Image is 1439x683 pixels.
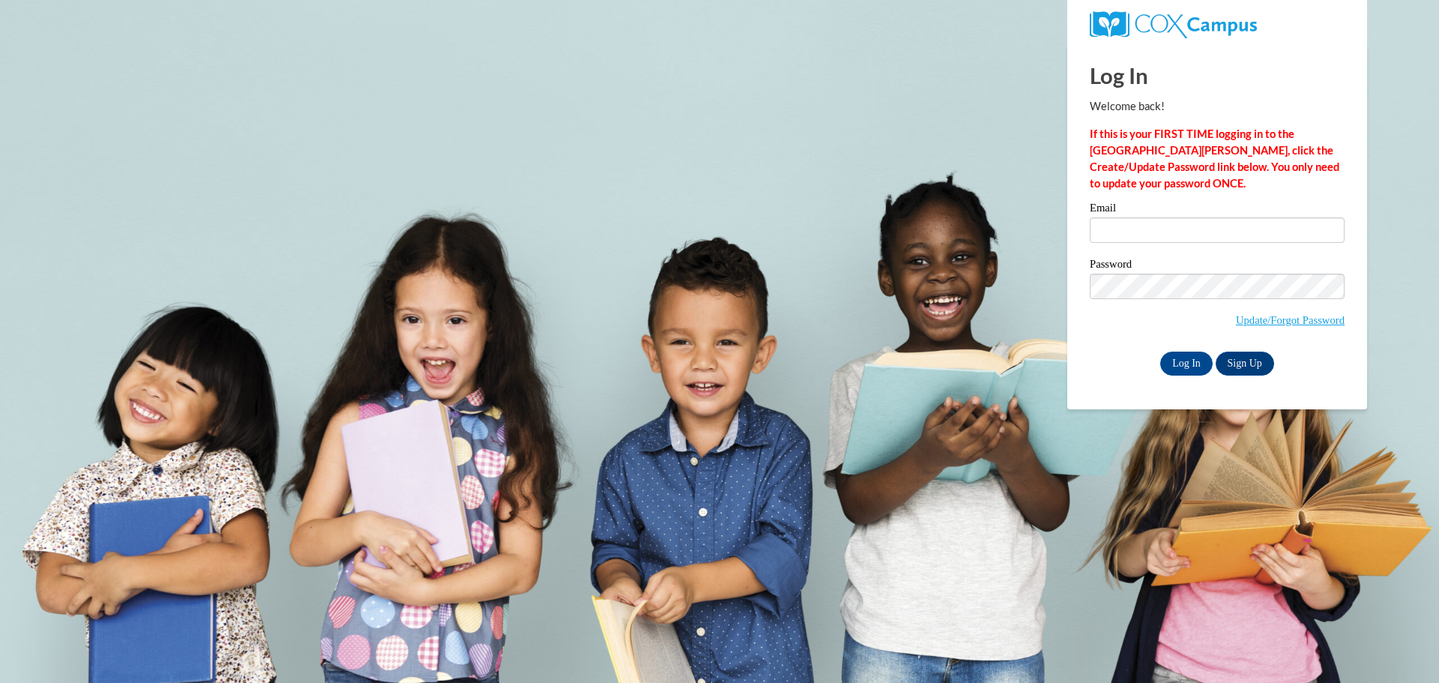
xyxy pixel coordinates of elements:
h1: Log In [1090,60,1345,91]
a: Sign Up [1216,352,1274,376]
input: Log In [1160,352,1213,376]
img: COX Campus [1090,11,1257,38]
strong: If this is your FIRST TIME logging in to the [GEOGRAPHIC_DATA][PERSON_NAME], click the Create/Upd... [1090,127,1339,190]
label: Password [1090,259,1345,274]
a: COX Campus [1090,17,1257,30]
p: Welcome back! [1090,98,1345,115]
label: Email [1090,202,1345,217]
a: Update/Forgot Password [1236,314,1345,326]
